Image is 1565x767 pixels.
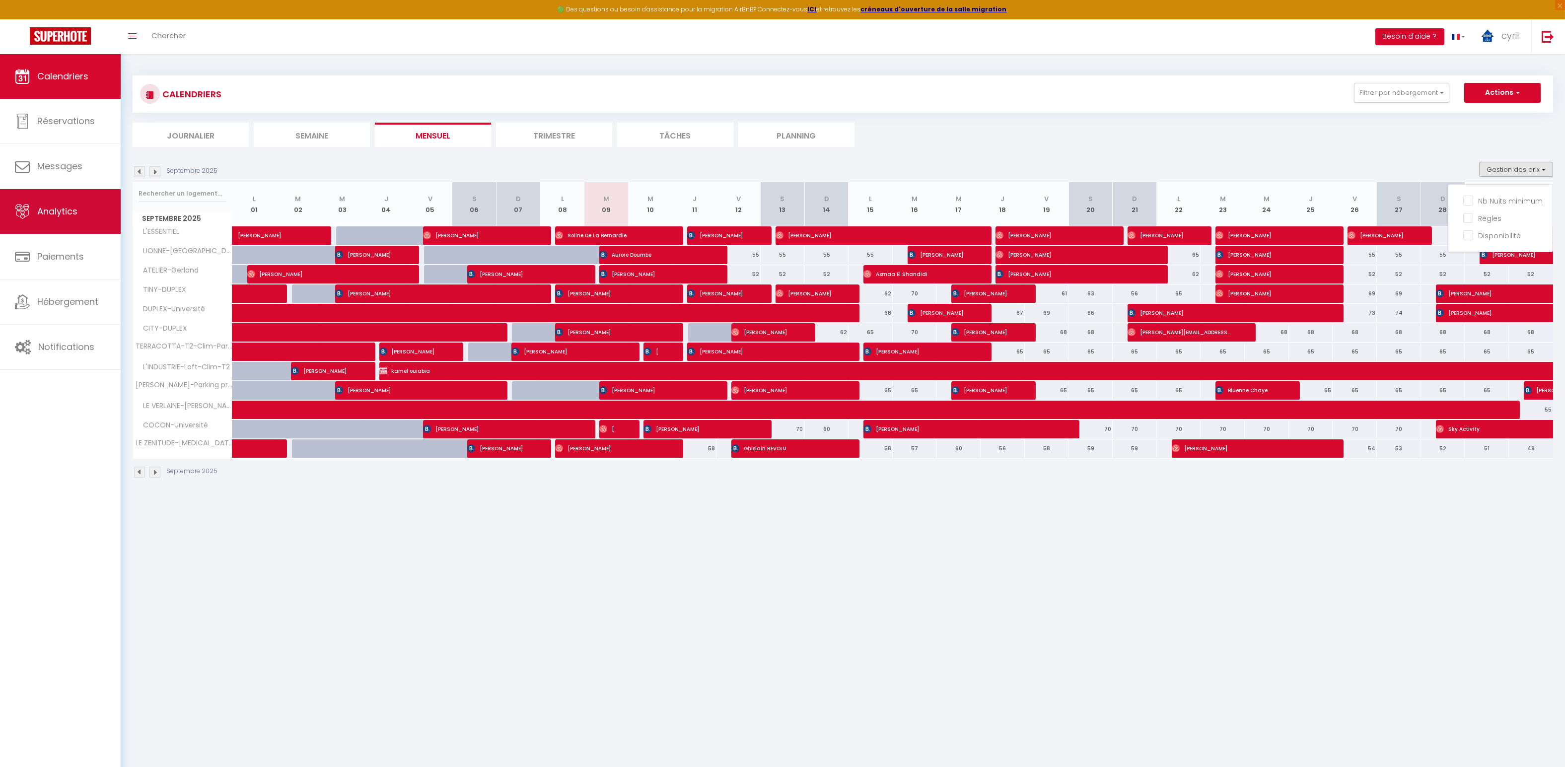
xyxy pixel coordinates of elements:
[384,194,388,204] abbr: J
[1465,381,1509,400] div: 65
[1113,182,1157,226] th: 21
[643,419,747,438] span: [PERSON_NAME]
[1264,194,1270,204] abbr: M
[1215,265,1319,283] span: [PERSON_NAME]
[144,19,193,54] a: Chercher
[497,182,541,226] th: 07
[1157,246,1201,264] div: 65
[617,123,733,147] li: Tâches
[1215,245,1319,264] span: [PERSON_NAME]
[496,123,612,147] li: Trimestre
[1128,303,1319,322] span: [PERSON_NAME]
[375,123,491,147] li: Mensuel
[1025,343,1069,361] div: 65
[166,166,217,176] p: Septembre 2025
[37,205,77,217] span: Analytics
[861,5,1007,13] strong: créneaux d'ouverture de la salle migration
[561,194,564,204] abbr: L
[30,27,91,45] img: Super Booking
[599,245,703,264] span: Aurore Doumbe
[893,284,937,303] div: 70
[1128,323,1231,342] span: [PERSON_NAME][EMAIL_ADDRESS][DOMAIN_NAME]
[1289,182,1333,226] th: 25
[1333,246,1377,264] div: 55
[1000,194,1004,204] abbr: J
[776,226,967,245] span: [PERSON_NAME]
[38,341,94,353] span: Notifications
[1245,420,1289,438] div: 70
[1157,381,1201,400] div: 65
[37,250,84,263] span: Paiements
[849,323,893,342] div: 65
[1465,323,1509,342] div: 68
[761,246,805,264] div: 55
[716,265,761,283] div: 52
[693,194,697,204] abbr: J
[247,265,395,283] span: [PERSON_NAME]
[1480,28,1495,43] img: ...
[151,30,186,41] span: Chercher
[687,284,746,303] span: [PERSON_NAME]
[135,420,211,431] span: COCON-Université
[555,284,658,303] span: [PERSON_NAME]
[716,182,761,226] th: 12
[133,211,232,226] span: Septembre 2025
[135,304,208,315] span: DUPLEX-Université
[37,115,95,127] span: Réservations
[1377,304,1421,322] div: 74
[1025,323,1069,342] div: 68
[1068,182,1113,226] th: 20
[1479,162,1553,177] button: Gestion des prix
[599,265,703,283] span: [PERSON_NAME]
[339,194,345,204] abbr: M
[761,182,805,226] th: 13
[555,439,658,458] span: [PERSON_NAME]
[1440,194,1445,204] abbr: D
[849,246,893,264] div: 55
[135,439,234,447] span: LE ZENITUDE-[MEDICAL_DATA]-TERRASSE-PARKING
[1421,343,1465,361] div: 65
[1157,420,1201,438] div: 70
[1377,420,1421,438] div: 70
[996,226,1099,245] span: [PERSON_NAME]
[1201,182,1245,226] th: 23
[1377,284,1421,303] div: 69
[849,304,893,322] div: 68
[1113,381,1157,400] div: 65
[863,342,967,361] span: [PERSON_NAME]
[1377,323,1421,342] div: 68
[1377,343,1421,361] div: 65
[1348,226,1407,245] span: [PERSON_NAME]
[1245,182,1289,226] th: 24
[1421,246,1465,264] div: 55
[1465,265,1509,283] div: 52
[1421,439,1465,458] div: 52
[1215,284,1319,303] span: [PERSON_NAME]
[1025,439,1069,458] div: 58
[804,246,849,264] div: 55
[849,381,893,400] div: 65
[849,284,893,303] div: 62
[824,194,829,204] abbr: D
[996,265,1143,283] span: [PERSON_NAME]
[672,439,716,458] div: 58
[253,194,256,204] abbr: L
[516,194,521,204] abbr: D
[1377,246,1421,264] div: 55
[687,342,835,361] span: [PERSON_NAME]
[291,361,350,380] span: [PERSON_NAME]
[804,420,849,438] div: 60
[1220,194,1226,204] abbr: M
[335,245,394,264] span: [PERSON_NAME]
[135,323,190,334] span: CITY-DUPLEX
[1354,83,1449,103] button: Filtrer par hébergement
[804,182,849,226] th: 14
[1509,439,1553,458] div: 49
[951,381,1010,400] span: [PERSON_NAME]
[1289,343,1333,361] div: 65
[1025,284,1069,303] div: 61
[1377,265,1421,283] div: 52
[1436,419,1550,438] span: Sky Activity
[1421,265,1465,283] div: 52
[893,439,937,458] div: 57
